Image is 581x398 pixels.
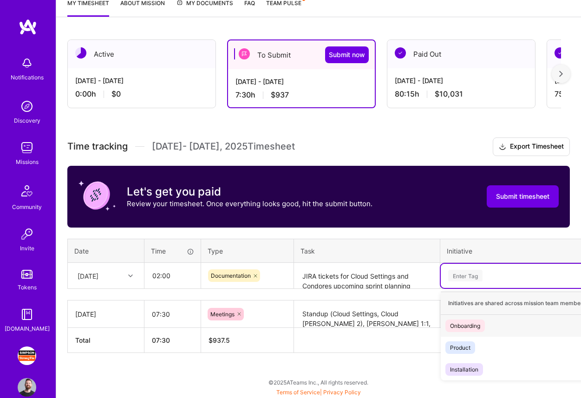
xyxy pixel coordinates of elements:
button: Export Timesheet [493,137,570,156]
th: 07:30 [144,328,201,353]
span: Documentation [211,272,251,279]
img: Simpson Strong-Tie: Product Manager AD [18,346,36,365]
div: [DATE] [78,271,98,281]
img: right [559,71,563,77]
div: [DATE] [75,309,137,319]
span: $10,031 [435,89,463,99]
div: Notifications [11,72,44,82]
div: Enter Tag [448,268,483,283]
input: HH:MM [144,302,201,326]
button: Submit now [325,46,369,63]
img: teamwork [18,138,36,157]
img: Paid Out [395,47,406,59]
a: Privacy Policy [323,389,361,396]
span: Submit timesheet [496,192,549,201]
span: $0 [111,89,121,99]
i: icon Chevron [128,274,133,278]
div: 7:30 h [235,90,367,100]
img: logo [19,19,37,35]
span: Submit now [329,50,365,59]
div: Tokens [18,282,37,292]
div: Product [450,343,470,352]
span: | [276,389,361,396]
div: Discovery [14,116,40,125]
a: Terms of Service [276,389,320,396]
th: Task [294,239,440,263]
a: User Avatar [15,378,39,397]
img: guide book [18,305,36,324]
a: Simpson Strong-Tie: Product Manager AD [15,346,39,365]
div: [DATE] - [DATE] [235,77,367,86]
span: [DATE] - [DATE] , 2025 Timesheet [152,141,295,152]
div: Community [12,202,42,212]
div: Installation [450,365,478,374]
span: Meetings [210,311,235,318]
h3: Let's get you paid [127,185,372,199]
th: Type [201,239,294,263]
img: bell [18,54,36,72]
button: Submit timesheet [487,185,559,208]
textarea: Standup (Cloud Settings, Cloud [PERSON_NAME] 2), [PERSON_NAME] 1:1, [PERSON_NAME] 1:1, [PERSON_NA... [295,301,439,327]
div: Active [68,40,215,68]
img: Active [75,47,86,59]
div: 0:00 h [75,89,208,99]
div: Invite [20,243,34,253]
img: tokens [21,270,33,279]
img: Community [16,180,38,202]
div: [DATE] - [DATE] [395,76,528,85]
div: Onboarding [450,321,480,331]
span: Time tracking [67,141,128,152]
th: Total [68,328,144,353]
img: Invite [18,225,36,243]
div: Paid Out [387,40,535,68]
div: To Submit [228,40,375,69]
textarea: JIRA tickets for Cloud Settings and Condores upcoming sprint planning [295,264,439,288]
span: $ 937.5 [209,336,230,344]
img: User Avatar [18,378,36,397]
th: Date [68,239,144,263]
span: $937 [271,90,289,100]
div: © 2025 ATeams Inc., All rights reserved. [56,371,581,394]
div: Time [151,246,194,256]
img: To Submit [239,48,250,59]
div: Missions [16,157,39,167]
img: discovery [18,97,36,116]
input: HH:MM [145,263,200,288]
img: coin [78,177,116,214]
div: [DATE] - [DATE] [75,76,208,85]
p: Review your timesheet. Once everything looks good, hit the submit button. [127,199,372,209]
i: icon Download [499,142,506,152]
img: Paid Out [555,47,566,59]
div: [DOMAIN_NAME] [5,324,50,333]
div: 80:15 h [395,89,528,99]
